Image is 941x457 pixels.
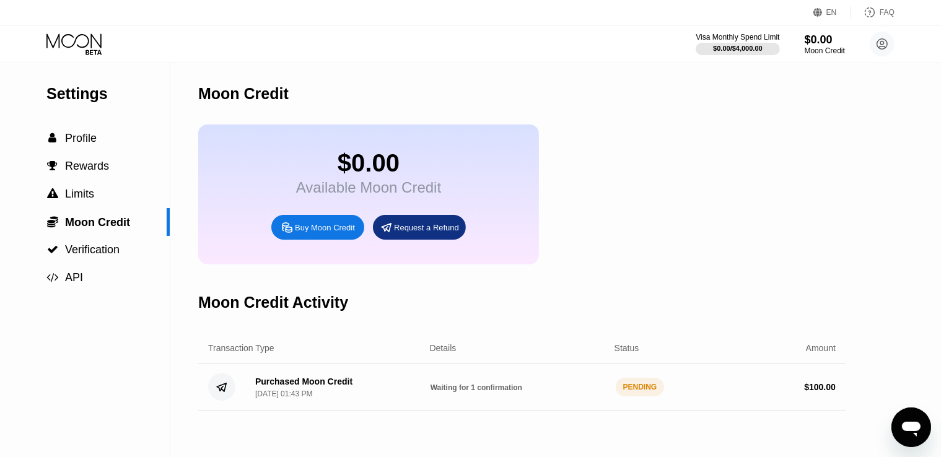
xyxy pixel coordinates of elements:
[46,215,59,228] div: 
[373,215,466,240] div: Request a Refund
[805,46,845,55] div: Moon Credit
[46,85,170,103] div: Settings
[296,179,441,196] div: Available Moon Credit
[431,383,522,392] span: Waiting for 1 confirmation
[295,222,355,233] div: Buy Moon Credit
[430,343,457,353] div: Details
[696,33,779,55] div: Visa Monthly Spend Limit$0.00/$4,000.00
[47,272,59,283] span: 
[880,8,895,17] div: FAQ
[65,216,130,228] span: Moon Credit
[65,243,120,256] span: Verification
[271,215,364,240] div: Buy Moon Credit
[65,188,94,200] span: Limits
[255,376,352,386] div: Purchased Moon Credit
[713,45,763,52] div: $0.00 / $4,000.00
[255,390,312,398] div: [DATE] 01:43 PM
[851,6,895,19] div: FAQ
[805,33,845,55] div: $0.00Moon Credit
[296,149,441,177] div: $0.00
[616,378,665,396] div: PENDING
[65,160,109,172] span: Rewards
[806,343,836,353] div: Amount
[805,33,845,46] div: $0.00
[891,407,931,447] iframe: Pulsante per aprire la finestra di messaggistica
[47,244,58,255] span: 
[65,132,97,144] span: Profile
[813,6,851,19] div: EN
[826,8,837,17] div: EN
[47,188,58,199] span: 
[46,244,59,255] div: 
[198,85,289,103] div: Moon Credit
[198,294,348,311] div: Moon Credit Activity
[394,222,459,233] div: Request a Refund
[46,133,59,144] div: 
[49,133,57,144] span: 
[46,188,59,199] div: 
[615,343,639,353] div: Status
[47,215,58,228] span: 
[65,271,83,284] span: API
[208,343,274,353] div: Transaction Type
[804,382,836,392] div: $ 100.00
[696,33,779,41] div: Visa Monthly Spend Limit
[48,160,58,172] span: 
[46,272,59,283] div: 
[46,160,59,172] div: 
